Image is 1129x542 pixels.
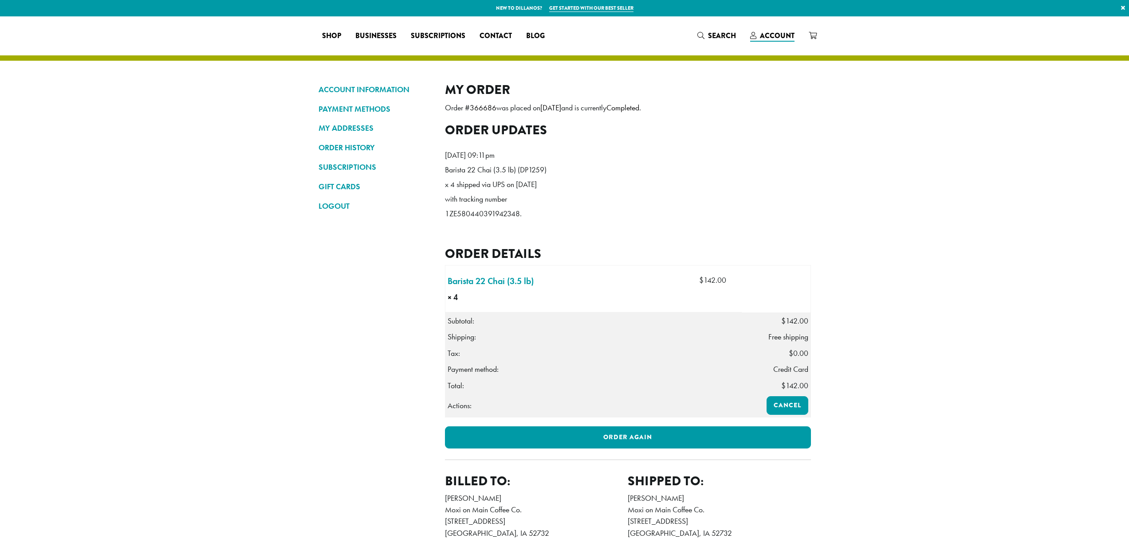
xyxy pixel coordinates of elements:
[445,148,547,163] p: [DATE] 09:11pm
[480,31,512,42] span: Contact
[742,329,810,345] td: Free shipping
[445,246,811,261] h2: Order details
[767,396,808,415] a: Cancel order 366686
[445,163,547,221] p: Barista 22 Chai (3.5 lb) (DP1259) x 4 shipped via UPS on [DATE] with tracking number 1ZE580440391...
[690,28,743,43] a: Search
[315,29,348,43] a: Shop
[789,348,808,358] span: 0.00
[445,473,628,489] h2: Billed to:
[470,103,496,113] mark: 366686
[319,160,432,175] a: SUBSCRIPTIONS
[742,361,810,377] td: Credit Card
[445,394,742,417] th: Actions:
[526,31,545,42] span: Blog
[445,492,628,539] address: [PERSON_NAME] Moxi on Main Coffee Co. [STREET_ADDRESS] [GEOGRAPHIC_DATA], IA 52732
[781,381,786,390] span: $
[319,179,432,194] a: GIFT CARDS
[781,381,808,390] span: 142.00
[355,31,397,42] span: Businesses
[319,101,432,117] a: PAYMENT METHODS
[319,121,432,136] a: MY ADDRESSES
[445,313,742,329] th: Subtotal:
[445,426,811,448] a: Order again
[789,348,793,358] span: $
[699,275,726,285] bdi: 142.00
[445,82,811,97] h2: My Order
[549,4,633,12] a: Get started with our best seller
[445,329,742,345] th: Shipping:
[540,103,561,113] mark: [DATE]
[708,31,736,41] span: Search
[319,199,432,214] a: LOGOUT
[628,492,811,539] address: [PERSON_NAME] Moxi on Main Coffee Co. [STREET_ADDRESS] [GEOGRAPHIC_DATA], IA 52732
[319,140,432,155] a: ORDER HISTORY
[322,31,341,42] span: Shop
[445,345,742,361] th: Tax:
[445,361,742,377] th: Payment method:
[448,292,479,303] strong: × 4
[760,31,795,41] span: Account
[445,122,811,138] h2: Order updates
[411,31,465,42] span: Subscriptions
[781,316,786,326] span: $
[628,473,811,489] h2: Shipped to:
[445,101,811,115] p: Order # was placed on and is currently .
[781,316,808,326] span: 142.00
[699,275,704,285] span: $
[448,274,534,288] a: Barista 22 Chai (3.5 lb)
[319,82,432,97] a: ACCOUNT INFORMATION
[606,103,639,113] mark: Completed
[445,378,742,394] th: Total:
